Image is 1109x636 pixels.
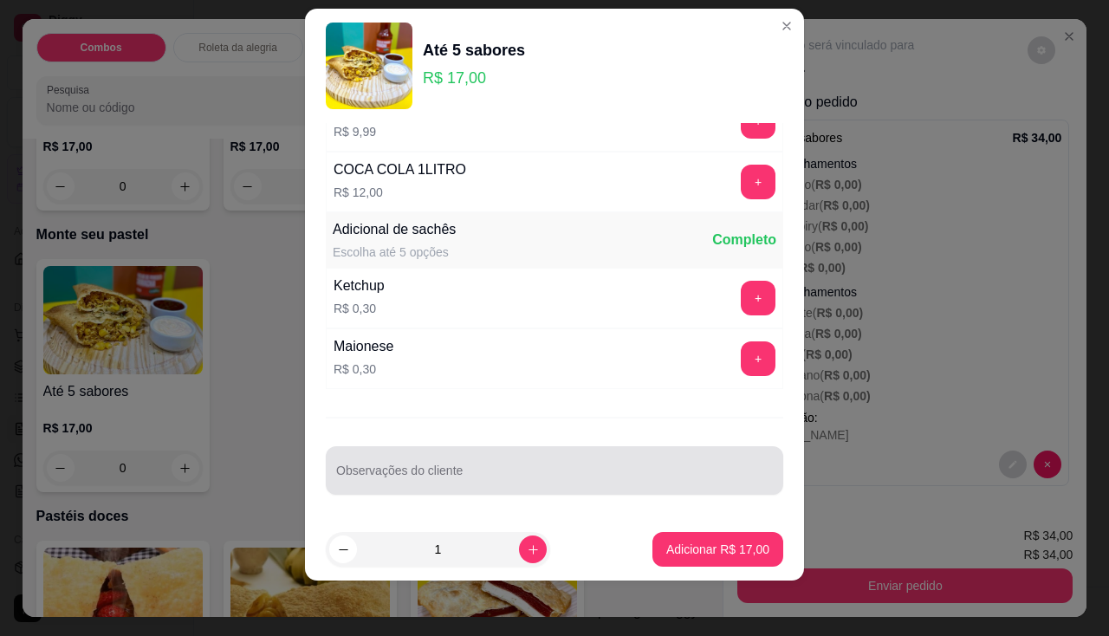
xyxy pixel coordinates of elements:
button: decrease-product-quantity [329,535,357,563]
p: Adicionar R$ 17,00 [666,541,769,558]
p: R$ 17,00 [423,66,525,90]
div: COCA COLA 1LITRO [334,159,466,180]
div: Maionese [334,336,393,357]
button: Adicionar R$ 17,00 [652,532,783,567]
img: product-image [326,23,412,109]
button: add [741,341,775,376]
div: Completo [712,230,776,250]
button: add [741,281,775,315]
button: add [741,165,775,199]
div: Ketchup [334,276,385,296]
p: R$ 9,99 [334,123,534,140]
p: R$ 0,30 [334,300,385,317]
p: R$ 0,30 [334,360,393,378]
div: Escolha até 5 opções [333,243,456,261]
div: Adicional de sachês [333,219,456,240]
button: increase-product-quantity [519,535,547,563]
input: Observações do cliente [336,469,773,486]
div: Até 5 sabores [423,38,525,62]
p: R$ 12,00 [334,184,466,201]
button: Close [773,12,801,40]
